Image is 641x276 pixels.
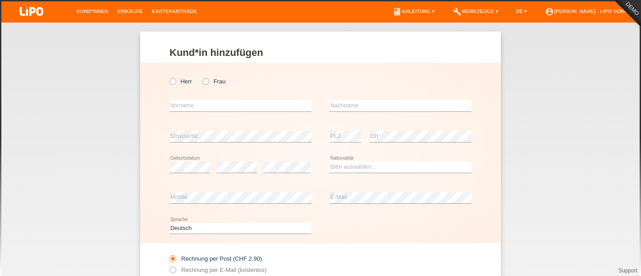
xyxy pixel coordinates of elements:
a: DE ▾ [512,9,531,14]
label: Herr [169,78,192,85]
input: Herr [169,78,175,84]
input: Rechnung per Post (CHF 2.90) [169,255,175,267]
a: account_circle[PERSON_NAME] - LIPO Demo ▾ [540,9,636,14]
input: Frau [202,78,208,84]
i: book [393,7,402,16]
a: LIPO pay [9,18,54,25]
a: Einkäufe [113,9,147,14]
label: Rechnung per Post (CHF 2.90) [169,255,262,262]
h1: Kund*in hinzufügen [169,47,472,58]
i: build [453,7,462,16]
a: Kund*innen [72,9,113,14]
a: Kartenanträge [147,9,201,14]
a: Support [618,267,637,274]
label: Rechnung per E-Mail (kostenlos) [169,267,266,273]
a: bookAnleitung ▾ [388,9,439,14]
i: account_circle [545,7,554,16]
label: Frau [202,78,225,85]
a: buildWerkzeuge ▾ [448,9,503,14]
